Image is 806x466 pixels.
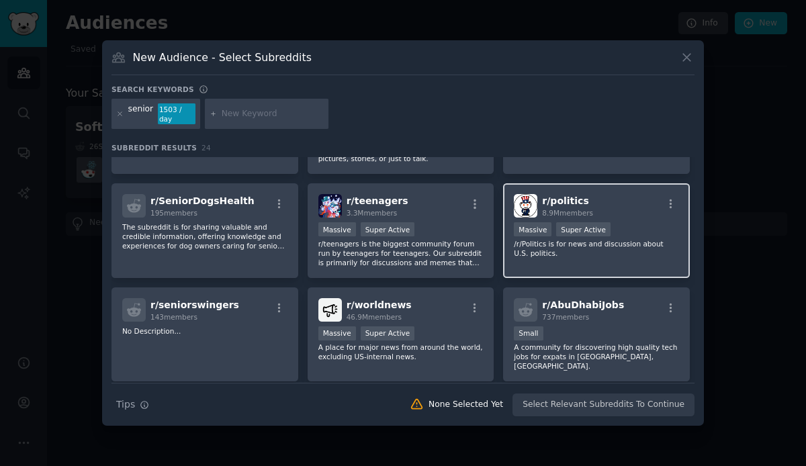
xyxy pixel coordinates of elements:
[556,222,611,236] div: Super Active
[128,103,154,125] div: senior
[318,194,342,218] img: teenagers
[150,299,239,310] span: r/ seniorswingers
[122,326,287,336] p: No Description...
[514,326,543,340] div: Small
[318,342,484,361] p: A place for major news from around the world, excluding US-internal news.
[122,222,287,250] p: The subreddit is for sharing valuable and credible information, offering knowledge and experience...
[111,85,194,94] h3: Search keywords
[542,313,589,321] span: 737 members
[542,209,593,217] span: 8.9M members
[150,313,197,321] span: 143 members
[347,209,398,217] span: 3.3M members
[116,398,135,412] span: Tips
[514,194,537,218] img: politics
[318,326,356,340] div: Massive
[318,298,342,322] img: worldnews
[542,299,624,310] span: r/ AbuDhabiJobs
[222,108,324,120] input: New Keyword
[111,393,154,416] button: Tips
[150,209,197,217] span: 195 members
[361,222,415,236] div: Super Active
[361,326,415,340] div: Super Active
[347,313,402,321] span: 46.9M members
[158,103,195,125] div: 1503 / day
[201,144,211,152] span: 24
[347,195,408,206] span: r/ teenagers
[347,299,412,310] span: r/ worldnews
[514,222,551,236] div: Massive
[429,399,503,411] div: None Selected Yet
[542,195,588,206] span: r/ politics
[111,143,197,152] span: Subreddit Results
[514,342,679,371] p: A community for discovering high quality tech jobs for expats in [GEOGRAPHIC_DATA], [GEOGRAPHIC_D...
[133,50,312,64] h3: New Audience - Select Subreddits
[318,239,484,267] p: r/teenagers is the biggest community forum run by teenagers for teenagers. Our subreddit is prima...
[318,222,356,236] div: Massive
[150,195,255,206] span: r/ SeniorDogsHealth
[514,239,679,258] p: /r/Politics is for news and discussion about U.S. politics.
